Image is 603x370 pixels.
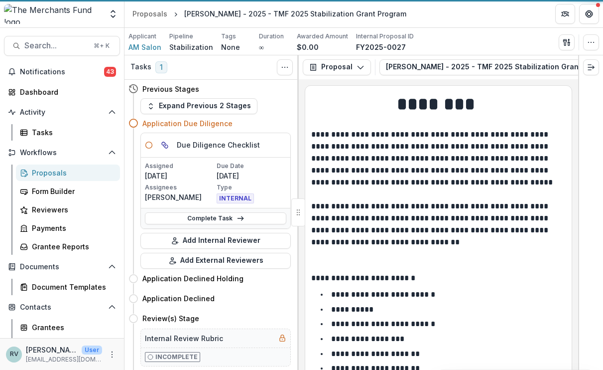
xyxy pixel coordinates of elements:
[169,32,193,41] p: Pipeline
[145,333,223,344] h5: Internal Review Rubric
[82,346,102,355] p: User
[104,67,116,77] span: 43
[16,238,120,255] a: Grantee Reports
[16,338,120,354] a: Communications
[32,168,112,178] div: Proposals
[217,171,286,181] p: [DATE]
[20,303,104,312] span: Contacts
[4,104,120,120] button: Open Activity
[155,353,198,362] p: Incomplete
[155,61,167,73] span: 1
[140,233,291,249] button: Add Internal Reviewer
[303,59,371,75] button: Proposal
[157,137,173,153] button: View dependent tasks
[128,6,410,21] nav: breadcrumb
[4,145,120,161] button: Open Workflows
[4,36,120,56] button: Search...
[140,98,257,114] button: Expand Previous 2 Stages
[132,8,167,19] div: Proposals
[145,212,286,224] a: Complete Task
[32,241,112,252] div: Grantee Reports
[217,183,286,192] p: Type
[32,186,112,196] div: Form Builder
[184,8,406,19] div: [PERSON_NAME] - 2025 - TMF 2025 Stabilization Grant Program
[20,87,112,97] div: Dashboard
[16,124,120,141] a: Tasks
[356,32,414,41] p: Internal Proposal ID
[579,4,599,24] button: Get Help
[26,355,102,364] p: [EMAIL_ADDRESS][DOMAIN_NAME]
[32,127,112,138] div: Tasks
[92,40,112,51] div: ⌘ + K
[106,4,120,24] button: Open entity switcher
[128,32,156,41] p: Applicant
[142,313,199,324] h4: Review(s) Stage
[130,63,151,71] h3: Tasks
[221,42,240,52] p: None
[297,42,319,52] p: $0.00
[32,223,112,233] div: Payments
[277,59,293,75] button: Toggle View Cancelled Tasks
[142,84,199,94] h4: Previous Stages
[145,171,215,181] p: [DATE]
[4,64,120,80] button: Notifications43
[356,42,406,52] p: FY2025-0027
[32,322,112,333] div: Grantees
[24,41,88,50] span: Search...
[259,42,264,52] p: ∞
[32,282,112,292] div: Document Templates
[145,162,215,171] p: Assigned
[20,263,104,271] span: Documents
[145,192,215,202] p: [PERSON_NAME]
[583,59,599,75] button: Expand right
[140,253,291,269] button: Add External Reviewers
[4,84,120,100] a: Dashboard
[16,279,120,295] a: Document Templates
[128,42,161,52] a: AM Salon
[297,32,348,41] p: Awarded Amount
[142,118,233,129] h4: Application Due Diligence
[217,193,254,203] span: INTERNAL
[259,32,284,41] p: Duration
[142,293,215,304] h4: Application Declined
[32,204,112,215] div: Reviewers
[16,319,120,336] a: Grantees
[142,273,243,284] h4: Application Declined Holding
[217,162,286,171] p: Due Date
[221,32,236,41] p: Tags
[555,4,575,24] button: Partners
[177,140,260,150] h5: Due Diligence Checklist
[16,201,120,218] a: Reviewers
[128,6,171,21] a: Proposals
[16,183,120,199] a: Form Builder
[169,42,213,52] p: Stabilization
[4,4,102,24] img: The Merchants Fund logo
[16,220,120,236] a: Payments
[16,165,120,181] a: Proposals
[20,108,104,117] span: Activity
[20,149,104,157] span: Workflows
[4,259,120,275] button: Open Documents
[10,351,18,358] div: Rachael Viscidy
[145,183,215,192] p: Assignees
[20,68,104,76] span: Notifications
[106,349,118,361] button: More
[4,299,120,315] button: Open Contacts
[26,345,78,355] p: [PERSON_NAME]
